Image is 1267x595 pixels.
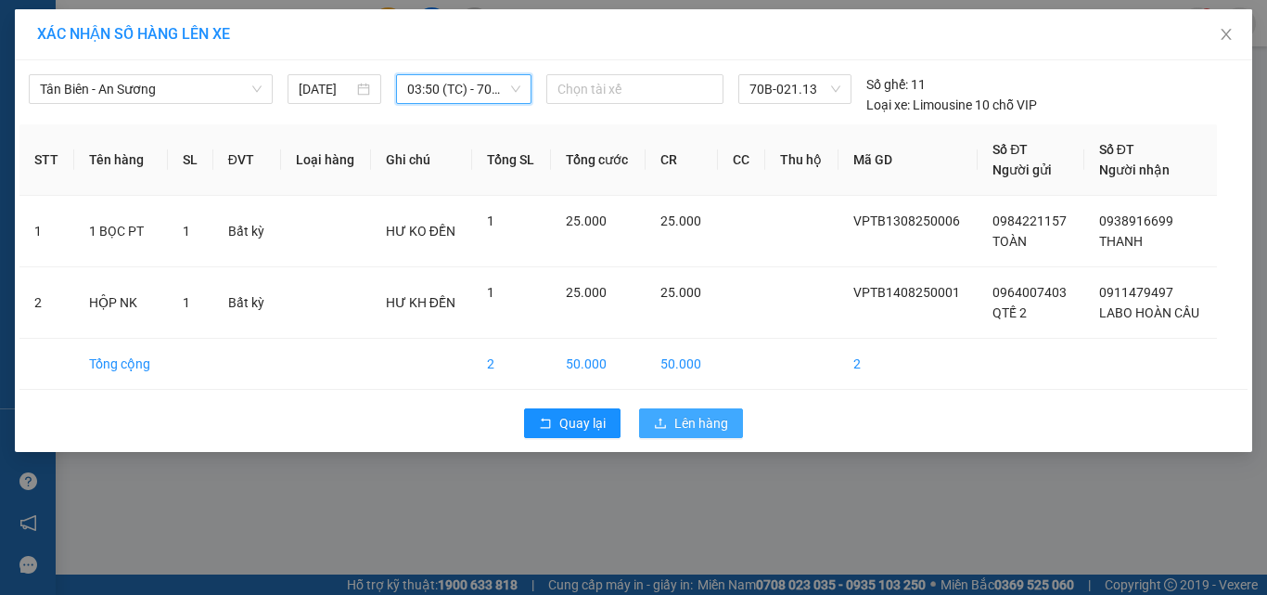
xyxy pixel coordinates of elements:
[472,339,551,390] td: 2
[281,124,371,196] th: Loại hàng
[147,83,227,94] span: Hotline: 19001152
[299,79,352,99] input: 14/08/2025
[371,124,473,196] th: Ghi chú
[559,413,606,433] span: Quay lại
[551,124,645,196] th: Tổng cước
[639,408,743,438] button: uploadLên hàng
[1099,142,1134,157] span: Số ĐT
[853,285,960,300] span: VPTB1408250001
[147,56,255,79] span: 01 Võ Văn Truyện, KP.1, Phường 2
[386,224,455,239] span: HƯ KO ĐỀN
[539,417,552,432] span: rollback
[992,234,1027,249] span: TOÀN
[41,135,113,146] span: 02:23:18 [DATE]
[660,213,701,228] span: 25.000
[1099,234,1143,249] span: THANH
[147,30,250,53] span: Bến xe [GEOGRAPHIC_DATA]
[6,11,89,93] img: logo
[992,285,1067,300] span: 0964007403
[407,75,521,103] span: 03:50 (TC) - 70B-021.13
[1219,27,1234,42] span: close
[866,95,910,115] span: Loại xe:
[992,162,1052,177] span: Người gửi
[19,196,74,267] td: 1
[386,295,455,310] span: HƯ KH ĐỀN
[487,285,494,300] span: 1
[718,124,765,196] th: CC
[50,100,227,115] span: -----------------------------------------
[6,120,194,131] span: [PERSON_NAME]:
[992,213,1067,228] span: 0984221157
[1099,285,1173,300] span: 0911479497
[660,285,701,300] span: 25.000
[838,124,979,196] th: Mã GD
[838,339,979,390] td: 2
[213,267,281,339] td: Bất kỳ
[213,196,281,267] td: Bất kỳ
[566,213,607,228] span: 25.000
[147,10,254,26] strong: ĐỒNG PHƯỚC
[487,213,494,228] span: 1
[866,95,1037,115] div: Limousine 10 chỗ VIP
[765,124,838,196] th: Thu hộ
[992,305,1027,320] span: QTẾ 2
[866,74,908,95] span: Số ghế:
[646,124,718,196] th: CR
[992,142,1028,157] span: Số ĐT
[74,124,167,196] th: Tên hàng
[524,408,621,438] button: rollbackQuay lại
[1099,213,1173,228] span: 0938916699
[19,267,74,339] td: 2
[654,417,667,432] span: upload
[866,74,926,95] div: 11
[37,25,230,43] span: XÁC NHẬN SỐ HÀNG LÊN XE
[74,339,167,390] td: Tổng cộng
[749,75,840,103] span: 70B-021.13
[1099,162,1170,177] span: Người nhận
[551,339,645,390] td: 50.000
[40,75,262,103] span: Tân Biên - An Sương
[19,124,74,196] th: STT
[74,267,167,339] td: HỘP NK
[472,124,551,196] th: Tổng SL
[674,413,728,433] span: Lên hàng
[646,339,718,390] td: 50.000
[6,135,113,146] span: In ngày:
[168,124,213,196] th: SL
[1200,9,1252,61] button: Close
[74,196,167,267] td: 1 BỌC PT
[183,224,190,239] span: 1
[93,118,195,132] span: VPTB1408250001
[1099,305,1199,320] span: LABO HOÀN CẦU
[213,124,281,196] th: ĐVT
[183,295,190,310] span: 1
[566,285,607,300] span: 25.000
[853,213,960,228] span: VPTB1308250006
